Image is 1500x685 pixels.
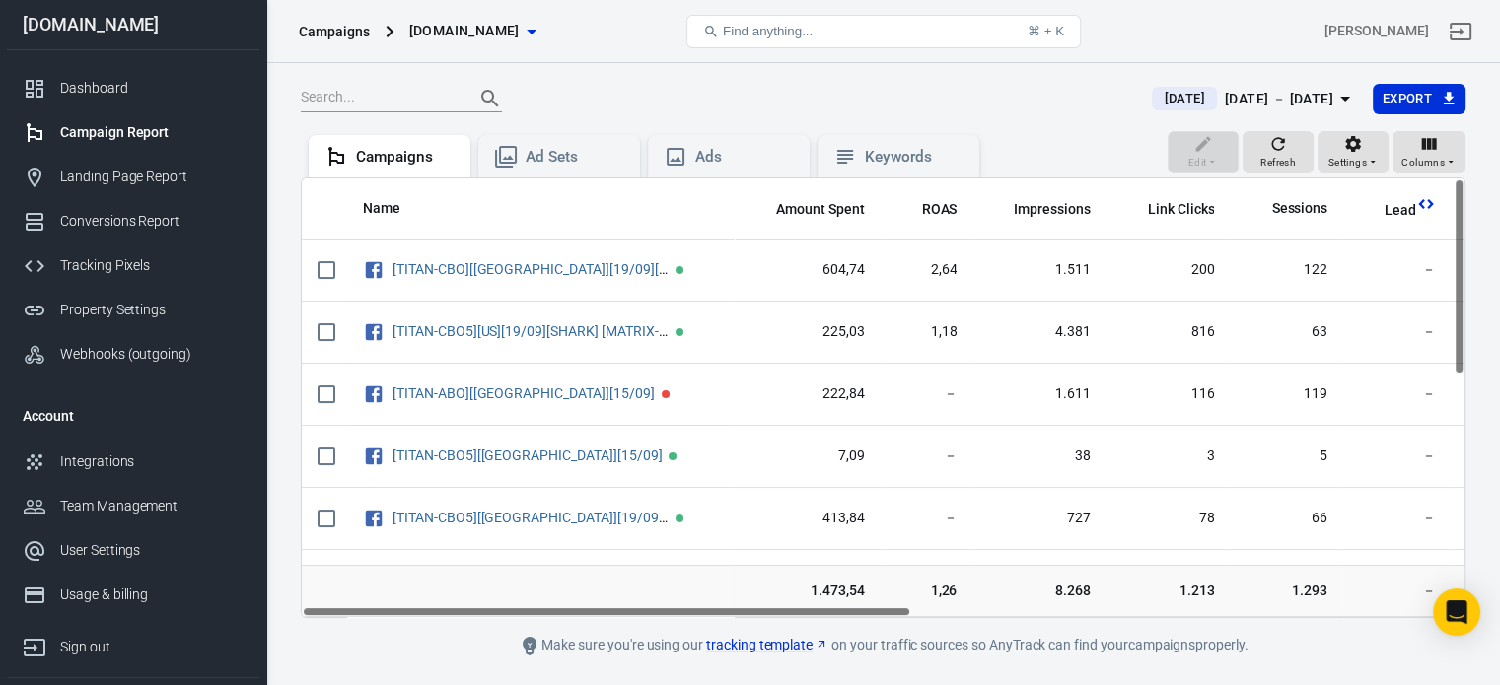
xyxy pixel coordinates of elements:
[1359,260,1436,280] span: －
[7,66,259,110] a: Dashboard
[723,24,813,38] span: Find anything...
[1246,322,1327,342] span: 63
[1359,384,1436,404] span: －
[1122,197,1215,221] span: The number of clicks on links within the ad that led to advertiser-specified destinations
[662,390,670,398] span: Paused
[676,266,683,274] span: Active
[1324,21,1429,41] div: Account id: 4UGDXuEy
[60,584,244,605] div: Usage & billing
[60,637,244,657] div: Sign out
[896,509,958,528] span: －
[1225,87,1333,111] div: [DATE] － [DATE]
[1122,446,1215,466] span: 3
[1359,581,1436,600] span: －
[1122,260,1215,280] span: 200
[896,197,958,221] span: The total return on ad spend
[988,322,1091,342] span: 4.381
[922,200,958,220] span: ROAS
[676,328,683,336] span: Active
[7,155,259,199] a: Landing Page Report
[1359,446,1436,466] span: －
[302,178,1464,617] div: scrollable content
[1433,588,1480,636] div: Open Intercom Messenger
[393,385,655,401] a: [TITAN-ABO][[GEOGRAPHIC_DATA]][15/09]
[409,19,520,43] span: bdcnews.site
[1122,322,1215,342] span: 816
[60,78,244,99] div: Dashboard
[896,260,958,280] span: 2,64
[750,446,865,466] span: 7,09
[750,322,865,342] span: 225,03
[922,197,958,221] span: The total return on ad spend
[1014,197,1091,221] span: The number of times your ads were on screen.
[1260,154,1296,171] span: Refresh
[988,384,1091,404] span: 1.611
[393,323,685,339] a: [TITAN-CBO5][US][19/09][SHARK] [MATRIX-WW]
[393,510,714,525] a: [TITAN-CBO5][[GEOGRAPHIC_DATA]][19/09][SHARK]
[60,211,244,232] div: Conversions Report
[363,199,400,219] span: Name
[988,197,1091,221] span: The number of times your ads were on screen.
[750,384,865,404] span: 222,84
[1246,509,1327,528] span: 66
[363,382,385,406] svg: Facebook Ads
[1148,197,1215,221] span: The number of clicks on links within the ad that led to advertiser-specified destinations
[393,511,672,524] span: [TITAN-CBO5][US][19/09][SHARK]
[1246,446,1327,466] span: 5
[1246,260,1327,280] span: 122
[1359,509,1436,528] span: －
[988,509,1091,528] span: 727
[896,322,958,342] span: 1,18
[1385,201,1416,221] span: Lead
[363,445,385,468] svg: Facebook Ads
[669,452,677,460] span: Active
[1359,201,1416,221] span: Lead
[776,197,865,221] span: The estimated total amount of money you've spent on your campaign, ad set or ad during its schedule.
[988,581,1091,600] span: 8.268
[896,384,958,404] span: －
[1122,384,1215,404] span: 116
[7,573,259,617] a: Usage & billing
[7,243,259,288] a: Tracking Pixels
[363,320,385,344] svg: Facebook Ads
[393,261,706,277] a: [TITAN-CBO][[GEOGRAPHIC_DATA]][19/09][SHARK]
[1318,131,1389,174] button: Settings
[1243,131,1314,174] button: Refresh
[393,262,672,276] span: [TITAN-CBO][US][19/09][SHARK]
[60,451,244,472] div: Integrations
[7,440,259,484] a: Integrations
[1416,194,1436,214] svg: This column is calculated from AnyTrack real-time data
[301,86,459,111] input: Search...
[1328,154,1367,171] span: Settings
[60,255,244,276] div: Tracking Pixels
[988,446,1091,466] span: 38
[363,199,426,219] span: Name
[60,122,244,143] div: Campaign Report
[401,13,543,49] button: [DOMAIN_NAME]
[1246,384,1327,404] span: 119
[1122,581,1215,600] span: 1.213
[706,635,828,655] a: tracking template
[363,258,385,282] svg: Facebook Ads
[393,386,658,400] span: [TITAN-ABO][US][15/09]
[695,147,794,168] div: Ads
[750,260,865,280] span: 604,74
[676,514,683,522] span: Active
[60,540,244,561] div: User Settings
[988,260,1091,280] span: 1.511
[1136,83,1372,115] button: [DATE][DATE] － [DATE]
[896,446,958,466] span: －
[1028,24,1064,38] div: ⌘ + K
[440,634,1327,657] div: Make sure you're using our on your traffic sources so AnyTrack can find your campaigns properly.
[60,300,244,320] div: Property Settings
[7,110,259,155] a: Campaign Report
[1122,509,1215,528] span: 78
[7,392,259,440] li: Account
[7,528,259,573] a: User Settings
[750,509,865,528] span: 413,84
[7,332,259,377] a: Webhooks (outgoing)
[750,197,865,221] span: The estimated total amount of money you've spent on your campaign, ad set or ad during its schedule.
[865,147,964,168] div: Keywords
[7,199,259,243] a: Conversions Report
[7,617,259,669] a: Sign out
